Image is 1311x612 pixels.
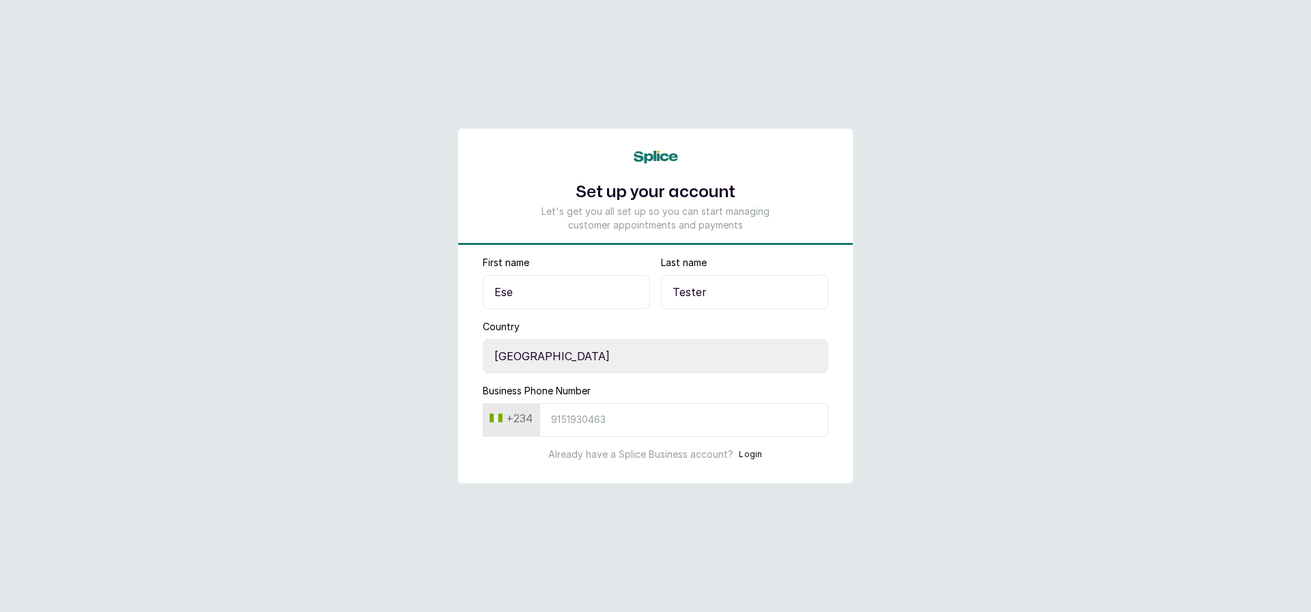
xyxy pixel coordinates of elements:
label: First name [483,256,529,269]
button: +234 [484,407,538,429]
input: 9151930463 [539,403,828,437]
p: Already have a Splice Business account? [548,448,733,461]
h1: Set up your account [535,180,776,205]
input: Enter first name here [483,275,650,309]
p: Let's get you all set up so you can start managing customer appointments and payments [535,205,776,232]
label: Business Phone Number [483,384,591,398]
button: Login [739,448,763,461]
label: Last name [661,256,707,269]
input: Enter last name here [661,275,828,309]
label: Country [483,320,520,334]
